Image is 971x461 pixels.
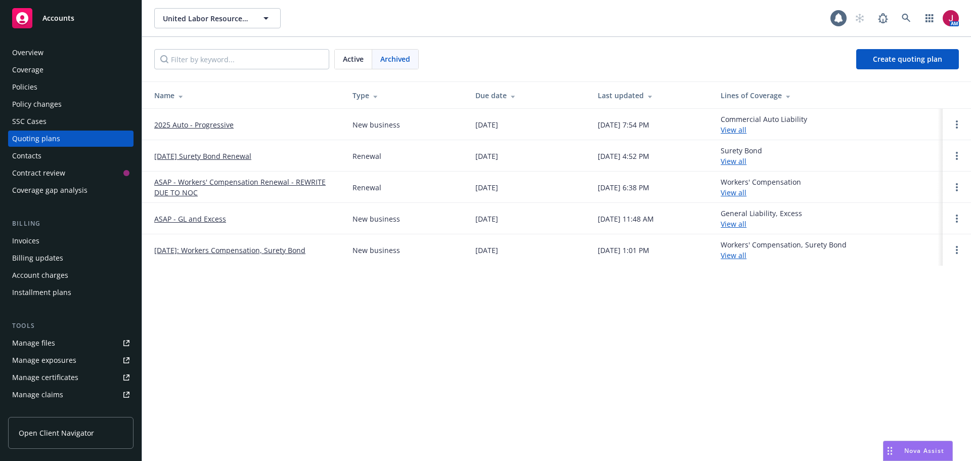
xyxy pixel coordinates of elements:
a: Open options [951,213,963,225]
div: [DATE] [475,245,498,256]
div: Renewal [352,182,381,193]
div: Lines of Coverage [721,90,935,101]
div: [DATE] 7:54 PM [598,119,649,130]
div: Account charges [12,267,68,283]
div: New business [352,119,400,130]
a: Policies [8,79,134,95]
a: Accounts [8,4,134,32]
a: Start snowing [850,8,870,28]
a: View all [721,188,746,197]
div: Contract review [12,165,65,181]
a: Quoting plans [8,131,134,147]
a: Open options [951,244,963,256]
a: Search [896,8,916,28]
div: SSC Cases [12,113,47,130]
div: Policy changes [12,96,62,112]
div: Drag to move [884,441,896,460]
div: Coverage gap analysis [12,182,87,198]
a: [DATE]: Workers Compensation, Surety Bond [154,245,305,256]
a: View all [721,250,746,260]
div: Quoting plans [12,131,60,147]
a: Create quoting plan [856,49,959,69]
a: Coverage gap analysis [8,182,134,198]
span: Nova Assist [904,446,944,455]
div: Workers' Compensation, Surety Bond [721,239,847,261]
a: Policy changes [8,96,134,112]
a: View all [721,125,746,135]
a: Invoices [8,233,134,249]
div: Due date [475,90,582,101]
div: Policies [12,79,37,95]
a: ASAP - GL and Excess [154,214,226,224]
div: Last updated [598,90,704,101]
a: Open options [951,118,963,131]
span: Create quoting plan [873,54,942,64]
a: Contract review [8,165,134,181]
div: [DATE] [475,214,498,224]
div: [DATE] [475,119,498,130]
a: Report a Bug [873,8,893,28]
div: Manage files [12,335,55,351]
div: Commercial Auto Liability [721,114,807,135]
span: Open Client Navigator [19,428,94,438]
a: [DATE] Surety Bond Renewal [154,151,251,161]
div: [DATE] 1:01 PM [598,245,649,256]
div: General Liability, Excess [721,208,802,229]
input: Filter by keyword... [154,49,329,69]
a: Coverage [8,62,134,78]
div: [DATE] 4:52 PM [598,151,649,161]
a: Billing updates [8,250,134,266]
a: Manage certificates [8,369,134,386]
a: Overview [8,45,134,61]
a: Switch app [919,8,940,28]
div: Surety Bond [721,145,762,166]
div: Workers' Compensation [721,177,801,198]
div: Manage BORs [12,404,60,420]
span: Accounts [42,14,74,22]
a: Contacts [8,148,134,164]
button: Nova Assist [883,441,953,461]
div: Renewal [352,151,381,161]
a: Installment plans [8,284,134,301]
div: Billing updates [12,250,63,266]
div: New business [352,245,400,256]
a: View all [721,219,746,229]
div: [DATE] 11:48 AM [598,214,654,224]
a: Manage claims [8,387,134,403]
span: Active [343,54,364,64]
div: Type [352,90,459,101]
a: View all [721,156,746,166]
a: Account charges [8,267,134,283]
a: Manage files [8,335,134,351]
div: Manage certificates [12,369,78,386]
a: Manage exposures [8,352,134,368]
div: [DATE] 6:38 PM [598,182,649,193]
div: Overview [12,45,43,61]
div: Billing [8,219,134,229]
span: United Labor Resources, Inc [163,13,250,24]
div: Tools [8,321,134,331]
div: [DATE] [475,182,498,193]
div: Manage exposures [12,352,76,368]
div: Coverage [12,62,43,78]
span: Archived [380,54,410,64]
div: New business [352,214,400,224]
div: Name [154,90,336,101]
a: Open options [951,150,963,162]
a: SSC Cases [8,113,134,130]
a: Manage BORs [8,404,134,420]
a: Open options [951,181,963,193]
img: photo [943,10,959,26]
div: Contacts [12,148,41,164]
div: Installment plans [12,284,71,301]
div: [DATE] [475,151,498,161]
a: ASAP - Workers' Compensation Renewal - REWRITE DUE TO NOC [154,177,336,198]
div: Invoices [12,233,39,249]
button: United Labor Resources, Inc [154,8,281,28]
div: Manage claims [12,387,63,403]
a: 2025 Auto - Progressive [154,119,234,130]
